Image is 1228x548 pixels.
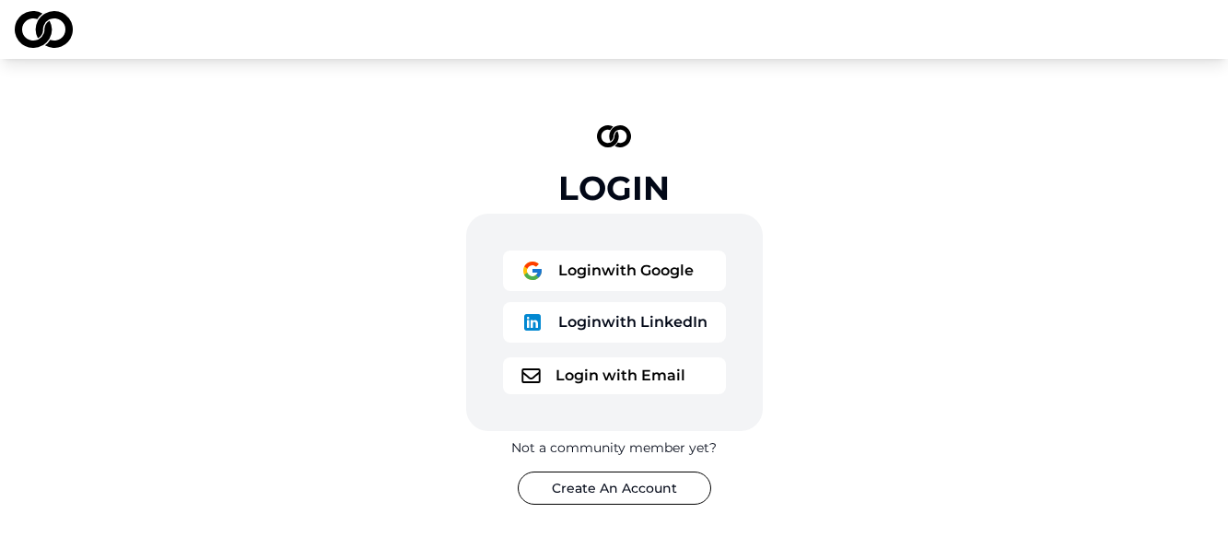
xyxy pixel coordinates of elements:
div: Not a community member yet? [511,438,717,457]
img: logo [597,125,632,147]
img: logo [521,260,544,282]
button: logoLogin with Email [503,357,726,394]
button: logoLoginwith Google [503,251,726,291]
img: logo [521,368,541,383]
img: logo [521,311,544,333]
img: logo [15,11,73,48]
button: logoLoginwith LinkedIn [503,302,726,343]
button: Create An Account [518,472,711,505]
div: Login [558,169,670,206]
